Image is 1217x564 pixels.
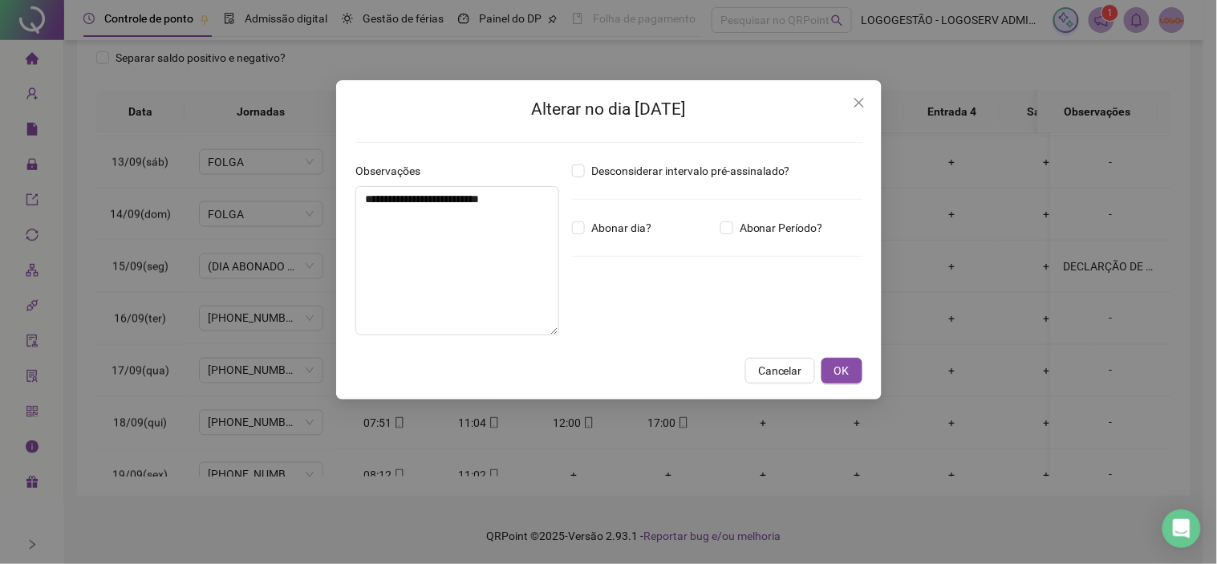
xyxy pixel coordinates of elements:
button: OK [821,358,862,383]
span: Desconsiderar intervalo pré-assinalado? [585,162,797,180]
span: Abonar dia? [585,219,658,237]
span: Cancelar [758,362,802,379]
button: Close [846,90,872,116]
div: Open Intercom Messenger [1162,509,1201,548]
button: Cancelar [745,358,815,383]
span: close [853,96,866,109]
span: OK [834,362,850,379]
h2: Alterar no dia [DATE] [355,96,862,123]
span: Abonar Período? [732,219,829,237]
label: Observações [355,162,431,180]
